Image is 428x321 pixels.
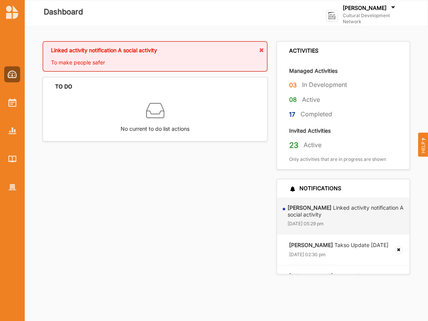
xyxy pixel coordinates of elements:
label: 08 [289,95,297,104]
label: No current to do list actions [121,120,189,133]
label: 03 [289,80,297,90]
label: Active [304,141,321,149]
label: [DATE] 05:29 pm [288,221,324,227]
div: ACTIVITIES [289,47,318,54]
a: Reports [4,123,20,139]
label: Linked activity notification A social activity [288,204,404,218]
div: TO DO [55,83,72,90]
label: Invited Activities [289,127,331,134]
label: In Development [302,81,347,89]
a: Organisation [4,179,20,195]
img: Activities [8,98,16,107]
label: Takso Update [DATE] [289,242,388,249]
label: 17 [289,110,295,119]
label: Dashboard [44,6,83,18]
strong: [PERSON_NAME] [289,242,333,248]
label: [PERSON_NAME] [343,5,387,11]
strong: [PERSON_NAME] [288,204,331,211]
label: 23 [289,140,298,150]
label: Email verification [289,273,376,279]
label: [DATE] 02:30 pm [289,252,326,258]
a: Activities [4,95,20,111]
strong: [PERSON_NAME] [289,273,333,279]
label: Active [302,96,320,104]
div: NOTIFICATIONS [289,185,341,192]
label: Only activities that are in progress are shown [289,156,386,162]
span: To make people safer [51,59,105,66]
img: Reports [8,127,16,134]
label: Managed Activities [289,67,337,74]
img: Dashboard [8,71,17,78]
img: Library [8,156,16,162]
img: logo [6,5,18,19]
div: Linked activity notification A social activity [51,47,259,59]
img: box [146,101,164,120]
a: Dashboard [4,66,20,82]
label: Completed [301,110,332,118]
label: Cultural Development Network [343,13,406,25]
img: logo [326,10,338,22]
img: Organisation [8,184,16,191]
a: Library [4,151,20,167]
